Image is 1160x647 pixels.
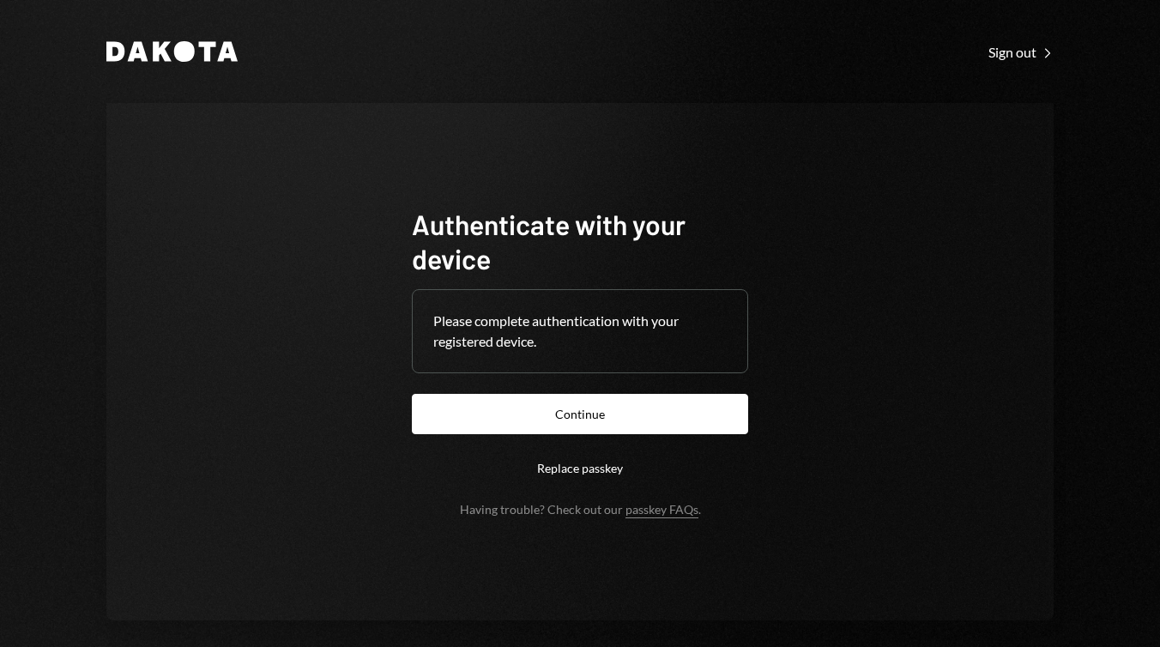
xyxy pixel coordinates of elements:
[412,394,748,434] button: Continue
[988,44,1054,61] div: Sign out
[625,502,698,518] a: passkey FAQs
[433,311,727,352] div: Please complete authentication with your registered device.
[988,42,1054,61] a: Sign out
[412,448,748,488] button: Replace passkey
[460,502,701,517] div: Having trouble? Check out our .
[412,207,748,275] h1: Authenticate with your device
